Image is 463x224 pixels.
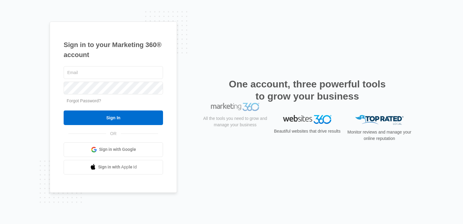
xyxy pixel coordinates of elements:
[67,98,101,103] a: Forgot Password?
[64,160,163,175] a: Sign in with Apple Id
[64,142,163,157] a: Sign in with Google
[99,146,136,153] span: Sign in with Google
[64,110,163,125] input: Sign In
[355,115,404,125] img: Top Rated Local
[345,129,413,142] p: Monitor reviews and manage your online reputation
[106,131,121,137] span: OR
[273,128,341,134] p: Beautiful websites that drive results
[201,127,269,140] p: All the tools you need to grow and manage your business
[211,115,259,124] img: Marketing 360
[64,66,163,79] input: Email
[64,40,163,60] h1: Sign in to your Marketing 360® account
[98,164,137,170] span: Sign in with Apple Id
[283,115,331,124] img: Websites 360
[227,78,388,102] h2: One account, three powerful tools to grow your business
